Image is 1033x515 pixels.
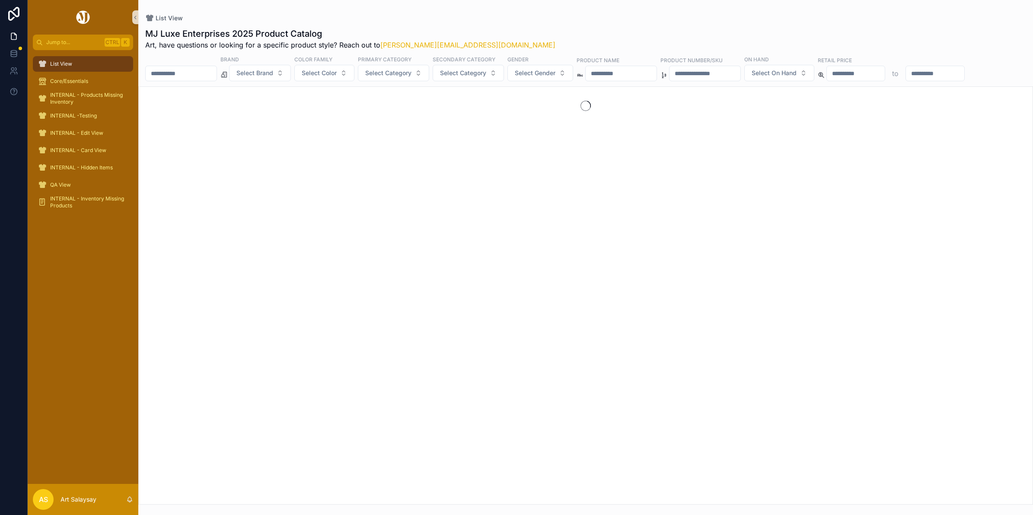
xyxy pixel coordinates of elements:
h1: MJ Luxe Enterprises 2025 Product Catalog [145,28,555,40]
label: Product Name [577,56,619,64]
label: Secondary Category [433,55,495,63]
span: Select Category [440,69,486,77]
p: Art Salaysay [61,495,96,504]
a: INTERNAL - Edit View [33,125,133,141]
span: K [122,39,129,46]
p: to [892,68,899,79]
span: INTERNAL - Products Missing Inventory [50,92,124,105]
img: App logo [75,10,91,24]
span: Select Gender [515,69,555,77]
span: QA View [50,181,71,188]
button: Jump to...CtrlK [33,35,133,50]
span: Select Category [365,69,411,77]
a: List View [145,14,183,22]
button: Select Button [433,65,504,81]
a: INTERNAL -Testing [33,108,133,124]
span: Select On Hand [752,69,797,77]
span: INTERNAL - Hidden Items [50,164,113,171]
button: Select Button [229,65,291,81]
a: QA View [33,177,133,193]
span: Select Color [302,69,337,77]
span: Jump to... [46,39,101,46]
a: List View [33,56,133,72]
span: List View [156,14,183,22]
label: Gender [507,55,529,63]
a: INTERNAL - Hidden Items [33,160,133,175]
button: Select Button [358,65,429,81]
label: Color Family [294,55,332,63]
button: Select Button [744,65,814,81]
span: Ctrl [105,38,120,47]
div: scrollable content [28,50,138,221]
span: Select Brand [236,69,273,77]
label: On Hand [744,55,769,63]
span: INTERNAL -Testing [50,112,97,119]
span: AS [39,494,48,505]
span: INTERNAL - Edit View [50,130,103,137]
a: INTERNAL - Card View [33,143,133,158]
button: Select Button [507,65,573,81]
label: Primary Category [358,55,411,63]
label: Brand [220,55,239,63]
a: [PERSON_NAME][EMAIL_ADDRESS][DOMAIN_NAME] [380,41,555,49]
span: INTERNAL - Card View [50,147,106,154]
a: INTERNAL - Inventory Missing Products [33,194,133,210]
span: List View [50,60,72,67]
a: INTERNAL - Products Missing Inventory [33,91,133,106]
a: Core/Essentials [33,73,133,89]
span: Art, have questions or looking for a specific product style? Reach out to [145,40,555,50]
label: Product Number/SKU [660,56,723,64]
button: Select Button [294,65,354,81]
span: Core/Essentials [50,78,88,85]
label: Retail Price [818,56,852,64]
span: INTERNAL - Inventory Missing Products [50,195,124,209]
